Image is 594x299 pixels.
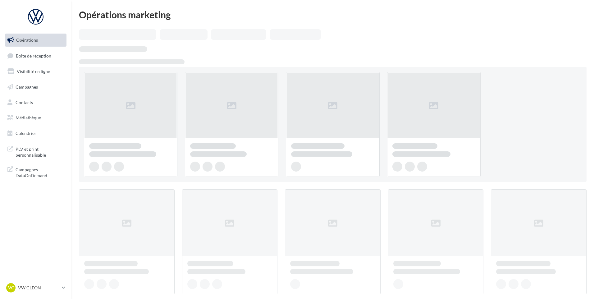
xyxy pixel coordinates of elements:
[4,49,68,62] a: Boîte de réception
[4,127,68,140] a: Calendrier
[79,10,587,19] div: Opérations marketing
[4,142,68,161] a: PLV et print personnalisable
[4,65,68,78] a: Visibilité en ligne
[5,282,66,294] a: VC VW CLEON
[4,163,68,181] a: Campagnes DataOnDemand
[4,34,68,47] a: Opérations
[4,80,68,94] a: Campagnes
[16,53,51,58] span: Boîte de réception
[16,115,41,120] span: Médiathèque
[16,131,36,136] span: Calendrier
[4,96,68,109] a: Contacts
[4,111,68,124] a: Médiathèque
[18,285,59,291] p: VW CLEON
[8,285,14,291] span: VC
[16,145,64,158] span: PLV et print personnalisable
[16,37,38,43] span: Opérations
[16,165,64,179] span: Campagnes DataOnDemand
[16,84,38,90] span: Campagnes
[17,69,50,74] span: Visibilité en ligne
[16,99,33,105] span: Contacts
